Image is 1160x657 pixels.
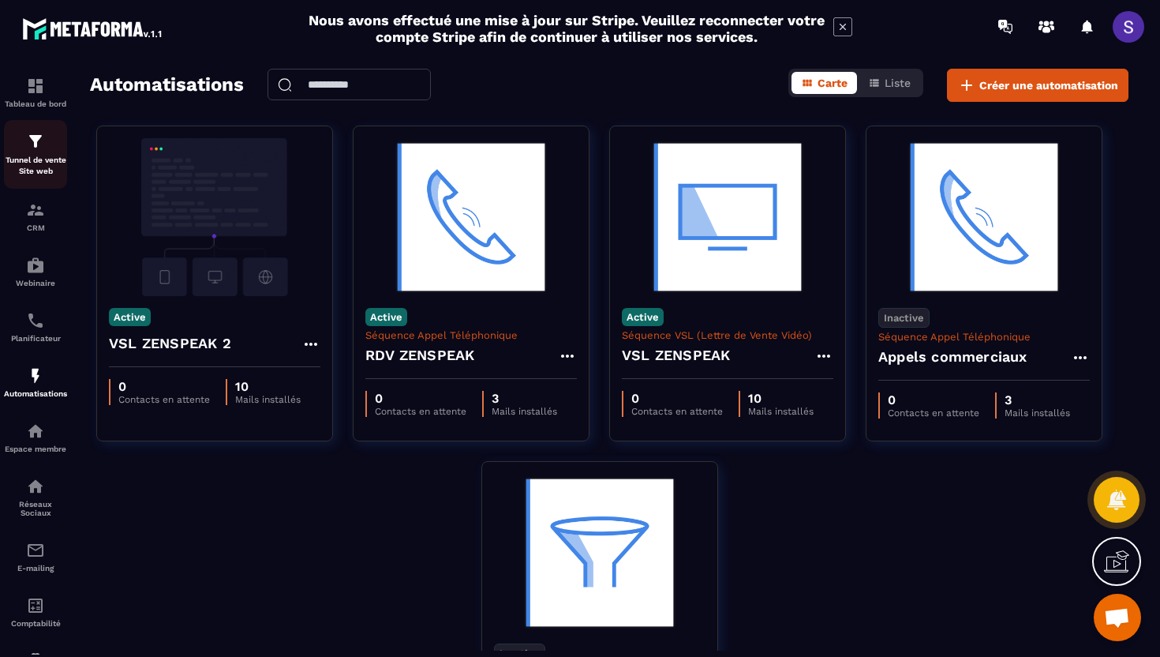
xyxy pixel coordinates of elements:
[622,138,833,296] img: automation-background
[4,279,67,287] p: Webinaire
[878,331,1090,343] p: Séquence Appel Téléphonique
[492,406,557,417] p: Mails installés
[26,422,45,441] img: automations
[26,201,45,220] img: formation
[947,69,1128,102] button: Créer une automatisation
[109,138,320,296] img: automation-background
[622,329,833,341] p: Séquence VSL (Lettre de Vente Vidéo)
[26,311,45,330] img: scheduler
[4,410,67,465] a: automationsautomationsEspace membre
[4,99,67,108] p: Tableau de bord
[235,394,301,405] p: Mails installés
[26,256,45,275] img: automations
[494,474,705,632] img: automation-background
[308,12,825,45] h2: Nous avons effectué une mise à jour sur Stripe. Veuillez reconnecter votre compte Stripe afin de ...
[90,69,244,102] h2: Automatisations
[4,223,67,232] p: CRM
[1094,594,1141,641] div: Ouvrir le chat
[885,77,911,89] span: Liste
[4,500,67,517] p: Réseaux Sociaux
[4,299,67,355] a: schedulerschedulerPlanificateur
[791,72,857,94] button: Carte
[4,564,67,573] p: E-mailing
[4,584,67,640] a: accountantaccountantComptabilité
[4,465,67,529] a: social-networksocial-networkRéseaux Sociaux
[365,308,407,326] p: Active
[4,619,67,628] p: Comptabilité
[109,332,231,355] h4: VSL ZENSPEAK 2
[748,391,814,406] p: 10
[4,445,67,453] p: Espace membre
[4,355,67,410] a: automationsautomationsAutomatisations
[26,132,45,151] img: formation
[4,389,67,398] p: Automatisations
[979,77,1118,93] span: Créer une automatisation
[365,138,577,296] img: automation-background
[622,308,664,326] p: Active
[118,379,210,394] p: 0
[4,155,67,177] p: Tunnel de vente Site web
[4,334,67,343] p: Planificateur
[365,329,577,341] p: Séquence Appel Téléphonique
[118,394,210,405] p: Contacts en attente
[4,244,67,299] a: automationsautomationsWebinaire
[631,406,723,417] p: Contacts en attente
[878,138,1090,296] img: automation-background
[375,391,466,406] p: 0
[22,14,164,43] img: logo
[888,407,979,419] p: Contacts en attente
[4,120,67,189] a: formationformationTunnel de vente Site web
[878,346,1027,368] h4: Appels commerciaux
[818,77,848,89] span: Carte
[878,308,930,328] p: Inactive
[235,379,301,394] p: 10
[109,308,151,326] p: Active
[859,72,920,94] button: Liste
[26,77,45,96] img: formation
[1005,407,1070,419] p: Mails installés
[748,406,814,417] p: Mails installés
[4,529,67,584] a: emailemailE-mailing
[1005,392,1070,407] p: 3
[26,596,45,615] img: accountant
[26,366,45,385] img: automations
[622,344,730,366] h4: VSL ZENSPEAK
[4,65,67,120] a: formationformationTableau de bord
[631,391,723,406] p: 0
[365,344,474,366] h4: RDV ZENSPEAK
[26,477,45,496] img: social-network
[375,406,466,417] p: Contacts en attente
[4,189,67,244] a: formationformationCRM
[26,541,45,560] img: email
[888,392,979,407] p: 0
[492,391,557,406] p: 3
